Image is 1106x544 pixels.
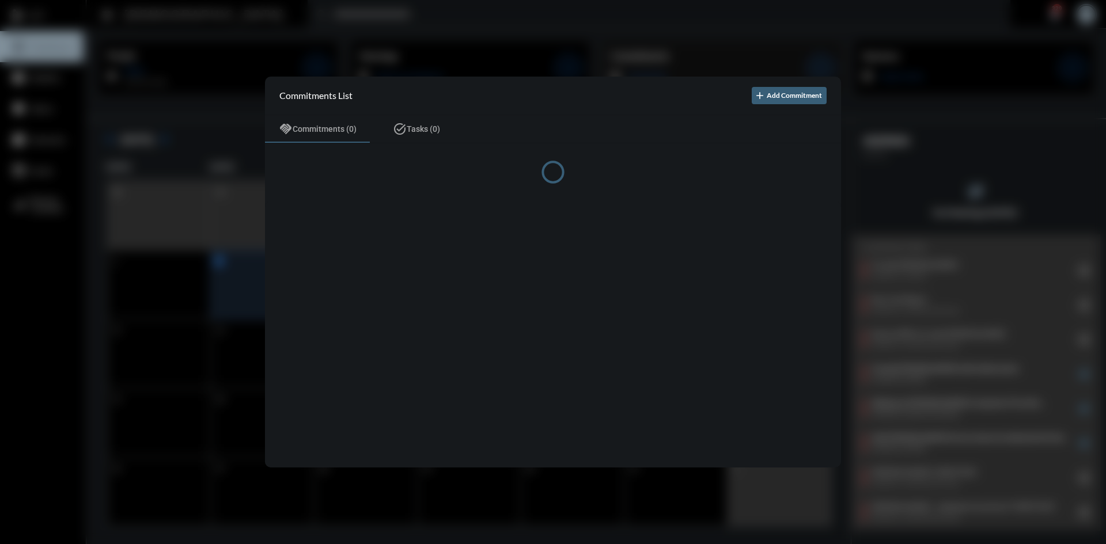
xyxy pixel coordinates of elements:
span: Commitments (0) [293,124,357,134]
button: Add Commitment [752,87,827,104]
mat-icon: add [754,90,766,101]
mat-icon: task_alt [393,122,407,136]
mat-icon: handshake [279,122,293,136]
h2: Commitments List [279,90,353,101]
span: Tasks (0) [407,124,440,134]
